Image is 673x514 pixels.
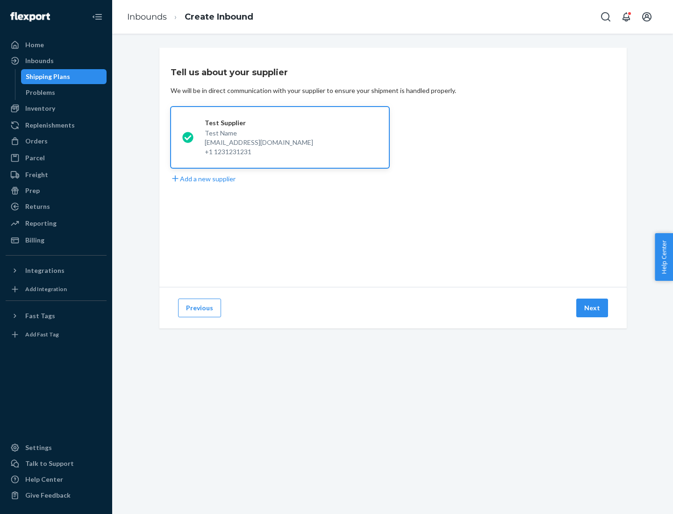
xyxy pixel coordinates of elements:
a: Add Fast Tag [6,327,107,342]
div: Home [25,40,44,50]
button: Integrations [6,263,107,278]
ol: breadcrumbs [120,3,261,31]
a: Inventory [6,101,107,116]
button: Fast Tags [6,308,107,323]
div: Prep [25,186,40,195]
a: Talk to Support [6,456,107,471]
img: Flexport logo [10,12,50,21]
div: Integrations [25,266,64,275]
button: Help Center [655,233,673,281]
button: Close Navigation [88,7,107,26]
div: Returns [25,202,50,211]
div: Orders [25,136,48,146]
div: Inventory [25,104,55,113]
button: Open account menu [637,7,656,26]
div: Inbounds [25,56,54,65]
div: Freight [25,170,48,179]
button: Open Search Box [596,7,615,26]
button: Next [576,299,608,317]
a: Settings [6,440,107,455]
a: Freight [6,167,107,182]
a: Inbounds [6,53,107,68]
h3: Tell us about your supplier [171,66,288,79]
div: Add Fast Tag [25,330,59,338]
a: Add Integration [6,282,107,297]
a: Billing [6,233,107,248]
div: Give Feedback [25,491,71,500]
a: Inbounds [127,12,167,22]
div: Replenishments [25,121,75,130]
a: Problems [21,85,107,100]
div: Problems [26,88,55,97]
button: Give Feedback [6,488,107,503]
div: Shipping Plans [26,72,70,81]
a: Reporting [6,216,107,231]
button: Previous [178,299,221,317]
a: Returns [6,199,107,214]
a: Parcel [6,150,107,165]
div: Settings [25,443,52,452]
button: Add a new supplier [171,174,236,184]
a: Create Inbound [185,12,253,22]
a: Prep [6,183,107,198]
div: Reporting [25,219,57,228]
div: Add Integration [25,285,67,293]
button: Open notifications [617,7,636,26]
a: Help Center [6,472,107,487]
div: We will be in direct communication with your supplier to ensure your shipment is handled properly. [171,86,456,95]
div: Billing [25,236,44,245]
div: Talk to Support [25,459,74,468]
a: Shipping Plans [21,69,107,84]
div: Parcel [25,153,45,163]
div: Help Center [25,475,63,484]
a: Orders [6,134,107,149]
div: Fast Tags [25,311,55,321]
a: Replenishments [6,118,107,133]
a: Home [6,37,107,52]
